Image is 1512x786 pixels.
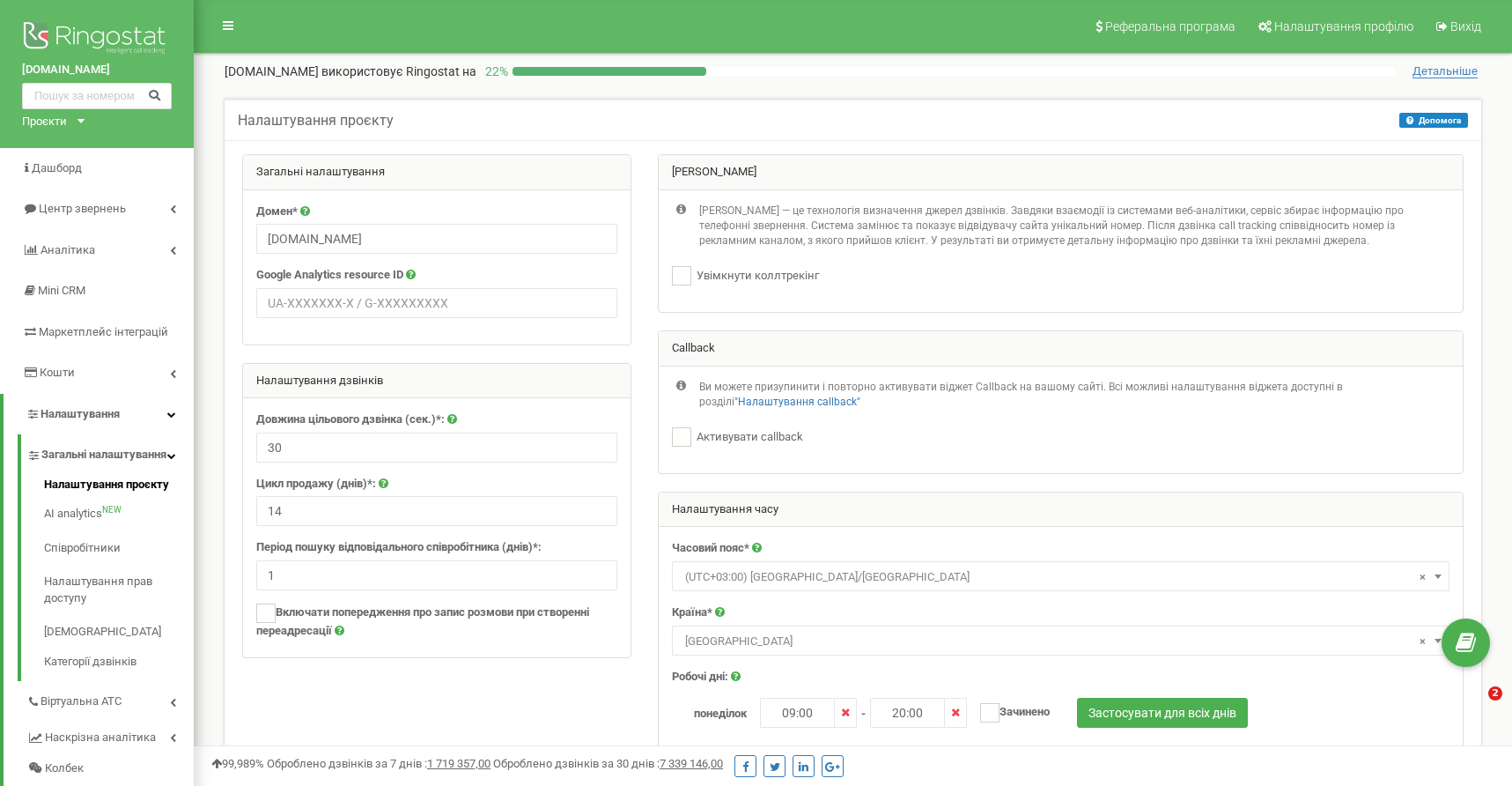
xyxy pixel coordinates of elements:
[44,615,194,649] a: [DEMOGRAPHIC_DATA]
[267,757,490,770] span: Оброблено дзвінків за 7 днів :
[225,63,476,80] p: [DOMAIN_NAME]
[256,604,617,640] label: Включати попередження про запис розмови при створенні переадресації
[256,476,376,493] label: Цикл продажу (днів)*:
[1077,698,1248,728] button: Застосувати для всіх днів
[256,224,617,254] input: example.com
[40,366,75,379] span: Кошти
[678,565,1443,589] span: (UTC+03:00) Europe/Kiev
[44,531,194,566] a: Співробітники
[44,497,194,531] a: AI analyticsNEW
[256,288,617,318] input: UA-XXXXXXX-X / G-XXXXXXXXX
[1274,19,1413,33] span: Налаштування профілю
[699,204,1449,248] p: [PERSON_NAME] — це технологія визначення джерел дзвінків. Завдяки взаємодії із системами веб-анал...
[660,757,723,770] u: 7 339 146,00
[26,753,194,784] a: Колбек
[1452,686,1494,729] iframe: Intercom live chat
[44,649,194,671] a: Категорії дзвінків
[243,364,631,399] div: Налаштування дзвінків
[22,18,172,62] img: Ringostat logo
[41,693,122,710] span: Віртуальна АТС
[321,64,476,78] span: використовує Ringostat на
[26,681,194,717] a: Віртуальна АТС
[38,284,85,297] span: Mini CRM
[699,380,1449,410] p: Ви можете призупинити і повторно активувати віджет Callback на вашому сайті. Всі можливі налаштув...
[672,540,749,557] label: Часовий пояс*
[22,62,172,78] a: [DOMAIN_NAME]
[691,429,803,446] label: Активувати callback
[256,539,542,556] label: Період пошуку відповідального співробітника (днів)*:
[1420,565,1426,589] span: ×
[39,325,168,338] span: Маркетплейс інтеграцій
[39,202,126,215] span: Центр звернень
[32,161,82,174] span: Дашборд
[256,267,403,284] label: Google Analytics resource ID
[659,698,760,723] label: понеділок
[967,698,1050,723] label: Зачинено
[44,477,194,498] a: Налаштування проєкту
[4,394,194,435] a: Налаштування
[211,757,264,770] span: 99,989%
[1412,64,1478,78] span: Детальніше
[26,717,194,753] a: Наскрізна аналітика
[1420,629,1426,654] span: ×
[659,493,1463,528] div: Налаштування часу
[26,434,194,471] a: Загальні налаштування
[659,331,1463,367] div: Callback
[44,565,194,615] a: Налаштування прав доступу
[41,243,95,256] span: Аналiтика
[22,114,67,130] div: Проєкти
[672,604,712,621] label: Країна*
[1450,19,1481,33] span: Вихід
[691,268,819,285] label: Увімкнути коллтрекінг
[45,730,156,746] span: Наскрізна аналітика
[861,698,866,723] span: -
[41,407,120,420] span: Налаштування
[41,447,166,463] span: Загальні налаштування
[238,113,394,129] h5: Налаштування проєкту
[672,626,1449,656] span: Ukraine
[734,396,860,408] a: "Налаштування callback"
[256,204,298,220] label: Домен*
[1488,686,1502,701] span: 2
[256,412,445,428] label: Довжина цільового дзвінка (сек.)*:
[678,629,1443,654] span: Ukraine
[45,760,84,777] span: Колбек
[476,63,513,80] p: 22 %
[493,757,723,770] span: Оброблено дзвінків за 30 днів :
[427,757,490,770] u: 1 719 357,00
[672,561,1449,591] span: (UTC+03:00) Europe/Kiev
[243,155,631,190] div: Загальні налаштування
[659,155,1463,190] div: [PERSON_NAME]
[672,669,728,686] label: Робочі дні:
[22,83,172,109] input: Пошук за номером
[1105,19,1235,33] span: Реферальна програма
[1399,113,1468,128] button: Допомога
